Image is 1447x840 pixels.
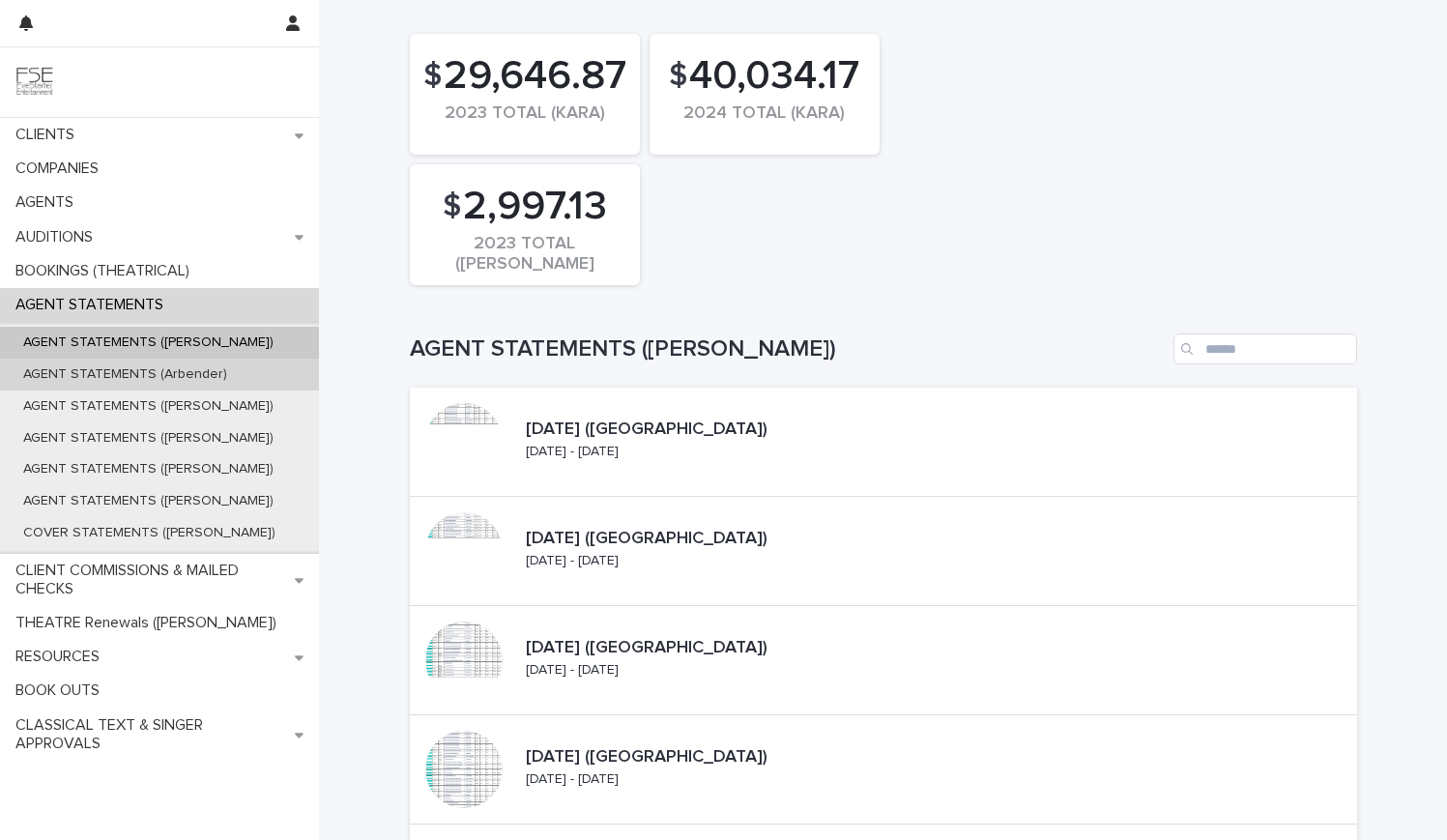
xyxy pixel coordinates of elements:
[8,398,289,415] p: AGENT STATEMENTS ([PERSON_NAME])
[444,52,626,101] span: 29,646.87
[423,58,442,95] span: $
[8,334,289,351] p: AGENT STATEMENTS ([PERSON_NAME])
[410,715,1357,825] a: [DATE] ([GEOGRAPHIC_DATA])[DATE] - [DATE]
[8,366,243,383] p: AGENT STATEMENTS (Arbender)
[8,461,289,478] p: AGENT STATEMENTS ([PERSON_NAME])
[526,638,860,659] p: [DATE] ([GEOGRAPHIC_DATA])
[15,63,54,101] img: 9JgRvJ3ETPGCJDhvPVA5
[669,58,687,95] span: $
[8,493,289,509] p: AGENT STATEMENTS ([PERSON_NAME])
[8,126,90,144] p: CLIENTS
[8,262,205,280] p: BOOKINGS (THEATRICAL)
[410,606,1357,715] a: [DATE] ([GEOGRAPHIC_DATA])[DATE] - [DATE]
[443,234,607,275] div: 2023 TOTAL ([PERSON_NAME] [PERSON_NAME])
[8,614,292,632] p: THEATRE Renewals ([PERSON_NAME])
[8,193,89,212] p: AGENTS
[410,388,1357,497] a: [DATE] ([GEOGRAPHIC_DATA])[DATE] - [DATE]
[8,681,115,700] p: BOOK OUTS
[526,444,619,460] p: [DATE] - [DATE]
[682,103,847,144] div: 2024 TOTAL (KARA)
[463,183,607,231] span: 2,997.13
[410,497,1357,606] a: [DATE] ([GEOGRAPHIC_DATA])[DATE] - [DATE]
[689,52,859,101] span: 40,034.17
[526,771,619,788] p: [DATE] - [DATE]
[8,296,179,314] p: AGENT STATEMENTS
[526,747,860,768] p: [DATE] ([GEOGRAPHIC_DATA])
[410,335,1166,363] h1: AGENT STATEMENTS ([PERSON_NAME])
[1173,333,1357,364] input: Search
[8,228,108,246] p: AUDITIONS
[443,103,607,144] div: 2023 TOTAL (KARA)
[526,662,619,679] p: [DATE] - [DATE]
[526,553,619,569] p: [DATE] - [DATE]
[8,430,289,447] p: AGENT STATEMENTS ([PERSON_NAME])
[8,716,295,753] p: CLASSICAL TEXT & SINGER APPROVALS
[443,188,461,225] span: $
[8,648,115,666] p: RESOURCES
[526,420,860,441] p: [DATE] ([GEOGRAPHIC_DATA])
[526,529,860,550] p: [DATE] ([GEOGRAPHIC_DATA])
[8,159,114,178] p: COMPANIES
[8,562,295,598] p: CLIENT COMMISSIONS & MAILED CHECKS
[8,525,291,541] p: COVER STATEMENTS ([PERSON_NAME])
